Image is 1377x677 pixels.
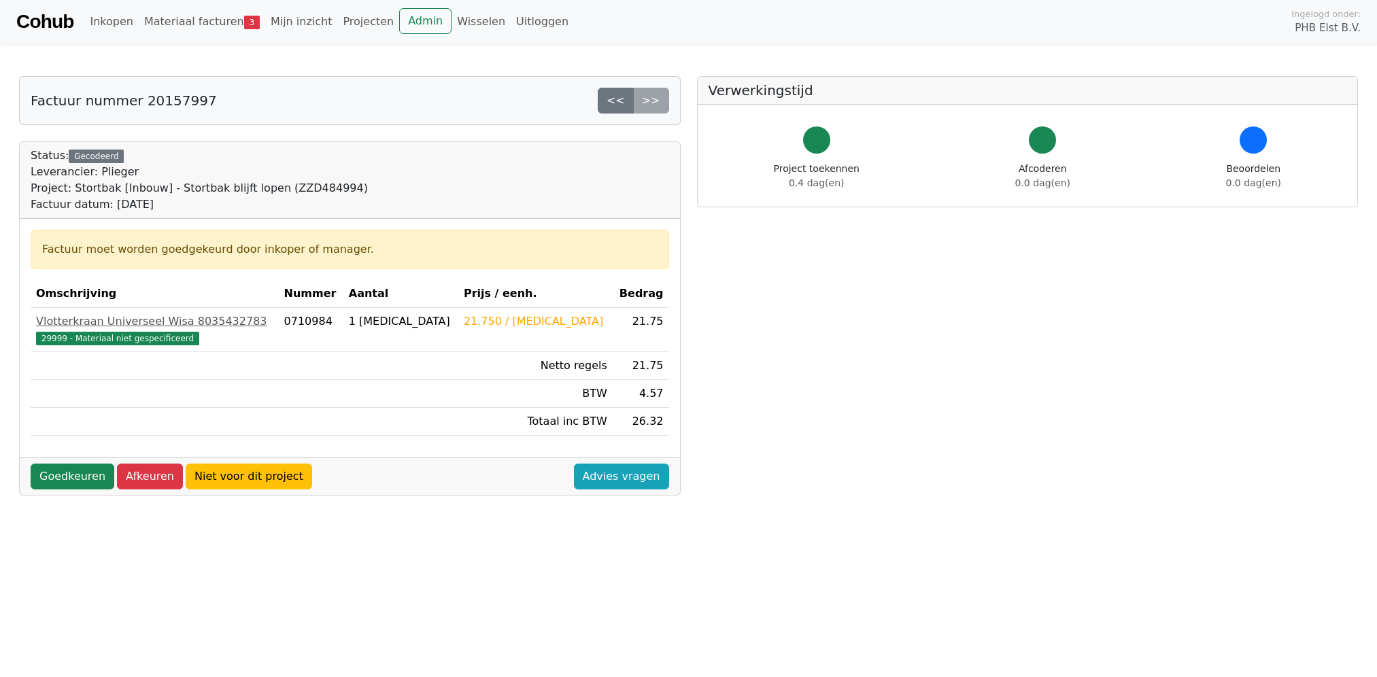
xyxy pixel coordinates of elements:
[1015,162,1070,190] div: Afcoderen
[31,180,368,196] div: Project: Stortbak [Inbouw] - Stortbak blijft lopen (ZZD484994)
[464,313,607,330] div: 21.750 / [MEDICAL_DATA]
[36,313,273,346] a: Vlotterkraan Universeel Wisa 803543278329999 - Materiaal niet gespecificeerd
[1295,20,1361,36] span: PHB Elst B.V.
[265,8,338,35] a: Mijn inzicht
[452,8,511,35] a: Wisselen
[186,464,312,489] a: Niet voor dit project
[31,92,217,109] h5: Factuur nummer 20157997
[69,150,124,163] div: Gecodeerd
[399,8,452,34] a: Admin
[709,82,1347,99] h5: Verwerkingstijd
[31,147,368,213] div: Status:
[31,196,368,213] div: Factuur datum: [DATE]
[244,16,260,29] span: 3
[613,380,669,408] td: 4.57
[36,332,199,345] span: 29999 - Materiaal niet gespecificeerd
[458,352,613,380] td: Netto regels
[511,8,574,35] a: Uitloggen
[31,464,114,489] a: Goedkeuren
[84,8,138,35] a: Inkopen
[343,280,458,308] th: Aantal
[613,408,669,436] td: 26.32
[613,352,669,380] td: 21.75
[458,280,613,308] th: Prijs / eenh.
[574,464,669,489] a: Advies vragen
[1015,177,1070,188] span: 0.0 dag(en)
[598,88,634,114] a: <<
[16,5,73,38] a: Cohub
[613,308,669,352] td: 21.75
[31,280,279,308] th: Omschrijving
[349,313,453,330] div: 1 [MEDICAL_DATA]
[279,308,343,352] td: 0710984
[31,164,368,180] div: Leverancier: Plieger
[1291,7,1361,20] span: Ingelogd onder:
[117,464,183,489] a: Afkeuren
[613,280,669,308] th: Bedrag
[458,408,613,436] td: Totaal inc BTW
[36,313,273,330] div: Vlotterkraan Universeel Wisa 8035432783
[42,241,658,258] div: Factuur moet worden goedgekeurd door inkoper of manager.
[337,8,399,35] a: Projecten
[279,280,343,308] th: Nummer
[458,380,613,408] td: BTW
[774,162,860,190] div: Project toekennen
[1226,177,1281,188] span: 0.0 dag(en)
[139,8,265,35] a: Materiaal facturen3
[789,177,844,188] span: 0.4 dag(en)
[1226,162,1281,190] div: Beoordelen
